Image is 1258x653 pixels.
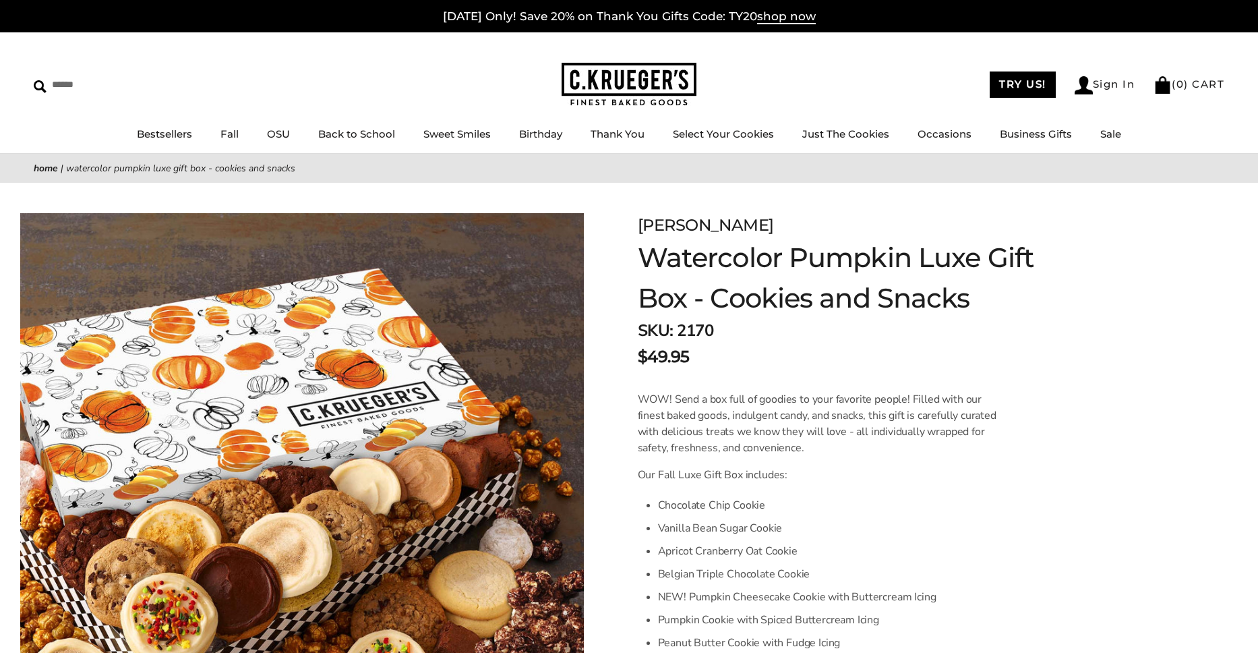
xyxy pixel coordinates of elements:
[1075,76,1135,94] a: Sign In
[918,127,971,140] a: Occasions
[267,127,290,140] a: OSU
[658,540,1007,563] li: Apricot Cranberry Oat Cookie
[802,127,889,140] a: Just The Cookies
[34,161,1224,176] nav: breadcrumbs
[519,127,562,140] a: Birthday
[591,127,645,140] a: Thank You
[1000,127,1072,140] a: Business Gifts
[1075,76,1093,94] img: Account
[673,127,774,140] a: Select Your Cookies
[1154,78,1224,90] a: (0) CART
[34,74,194,95] input: Search
[677,320,713,341] span: 2170
[757,9,816,24] span: shop now
[61,162,63,175] span: |
[638,213,1068,237] div: [PERSON_NAME]
[638,237,1068,318] h1: Watercolor Pumpkin Luxe Gift Box - Cookies and Snacks
[1176,78,1185,90] span: 0
[137,127,192,140] a: Bestsellers
[443,9,816,24] a: [DATE] Only! Save 20% on Thank You Gifts Code: TY20shop now
[658,586,1007,608] li: NEW! Pumpkin Cheesecake Cookie with Buttercream Icing
[220,127,239,140] a: Fall
[638,320,673,341] strong: SKU:
[638,345,690,369] span: $49.95
[423,127,491,140] a: Sweet Smiles
[66,162,295,175] span: Watercolor Pumpkin Luxe Gift Box - Cookies and Snacks
[658,517,1007,540] li: Vanilla Bean Sugar Cookie
[658,563,1007,586] li: Belgian Triple Chocolate Cookie
[658,608,1007,631] li: Pumpkin Cookie with Spiced Buttercream Icing
[1154,76,1172,94] img: Bag
[638,467,1007,483] p: Our Fall Luxe Gift Box includes:
[34,80,47,93] img: Search
[318,127,395,140] a: Back to School
[638,391,1007,456] p: WOW! Send a box full of goodies to your favorite people! Filled with our finest baked goods, indu...
[562,63,696,107] img: C.KRUEGER'S
[1100,127,1121,140] a: Sale
[658,494,1007,517] li: Chocolate Chip Cookie
[990,72,1056,98] a: TRY US!
[34,162,58,175] a: Home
